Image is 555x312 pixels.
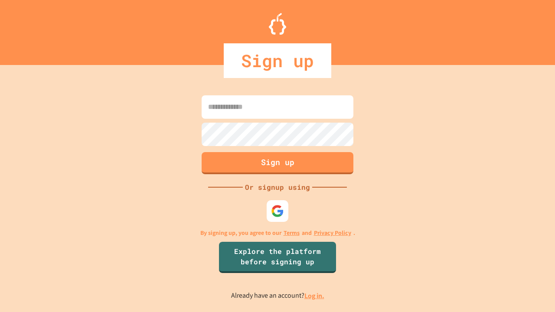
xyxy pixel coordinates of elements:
[519,277,546,303] iframe: chat widget
[243,182,312,192] div: Or signup using
[231,290,324,301] p: Already have an account?
[202,152,353,174] button: Sign up
[284,228,300,237] a: Terms
[219,242,336,273] a: Explore the platform before signing up
[200,228,355,237] p: By signing up, you agree to our and .
[271,205,284,218] img: google-icon.svg
[304,291,324,300] a: Log in.
[314,228,351,237] a: Privacy Policy
[483,240,546,276] iframe: chat widget
[224,43,331,78] div: Sign up
[269,13,286,35] img: Logo.svg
